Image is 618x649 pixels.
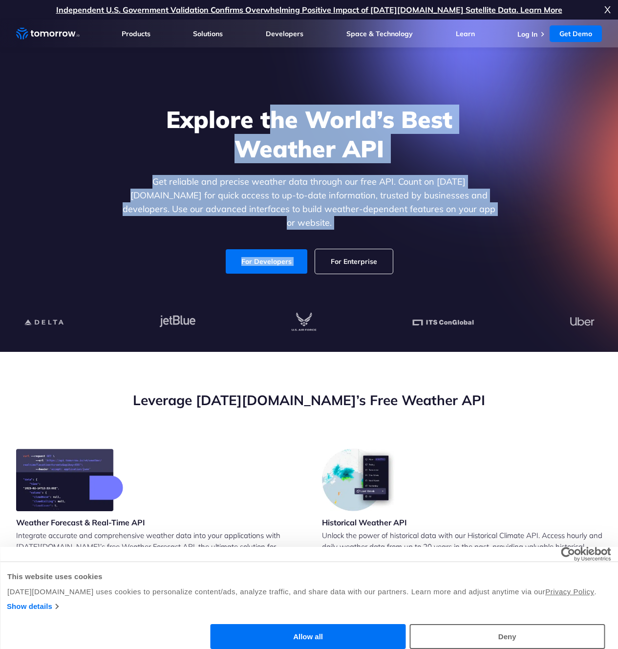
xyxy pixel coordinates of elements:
a: Log In [517,30,537,39]
div: [DATE][DOMAIN_NAME] uses cookies to personalize content/ads, analyze traffic, and share data with... [7,586,611,598]
a: Get Demo [550,25,602,42]
div: This website uses cookies [7,571,611,583]
h2: Leverage [DATE][DOMAIN_NAME]’s Free Weather API [16,391,602,410]
a: Solutions [193,29,223,38]
a: Home link [16,26,80,41]
p: Get reliable and precise weather data through our free API. Count on [DATE][DOMAIN_NAME] for quic... [121,175,498,230]
a: Learn [456,29,475,38]
p: Integrate accurate and comprehensive weather data into your applications with [DATE][DOMAIN_NAME]... [16,530,297,597]
a: Usercentrics Cookiebot - opens in a new window [525,547,611,562]
a: For Developers [226,249,307,274]
a: For Enterprise [315,249,393,274]
a: Products [122,29,150,38]
h1: Explore the World’s Best Weather API [121,105,498,163]
button: Allow all [211,624,406,649]
h3: Historical Weather API [322,517,407,528]
a: Developers [266,29,303,38]
a: Independent U.S. Government Validation Confirms Overwhelming Positive Impact of [DATE][DOMAIN_NAM... [56,5,562,15]
a: Privacy Policy [545,587,594,596]
a: Space & Technology [346,29,413,38]
h3: Weather Forecast & Real-Time API [16,517,145,528]
button: Deny [409,624,605,649]
a: Show details [7,601,58,612]
p: Unlock the power of historical data with our Historical Climate API. Access hourly and daily weat... [322,530,602,586]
